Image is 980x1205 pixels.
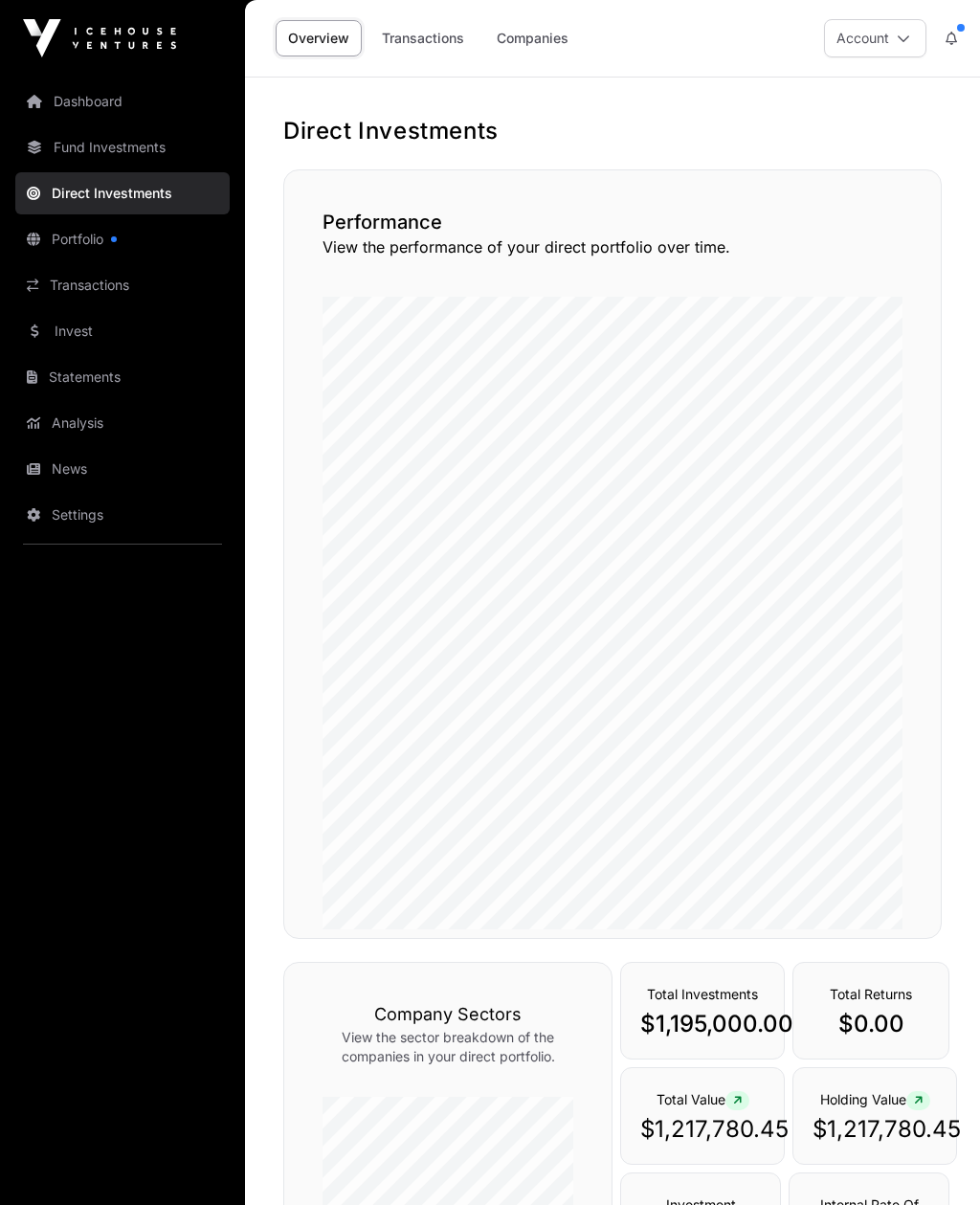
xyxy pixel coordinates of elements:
[23,19,176,57] img: Icehouse Ventures Logo
[15,172,230,214] a: Direct Investments
[484,20,581,56] a: Companies
[15,310,230,352] a: Invest
[15,218,230,260] a: Portfolio
[283,116,942,146] h1: Direct Investments
[15,402,230,444] a: Analysis
[276,20,362,56] a: Overview
[640,1009,765,1039] p: $1,195,000.00
[323,235,902,258] p: View the performance of your direct portfolio over time.
[323,1001,573,1028] h3: Company Sectors
[640,1114,765,1145] p: $1,217,780.45
[657,1091,749,1107] span: Total Value
[884,1113,980,1205] iframe: Chat Widget
[813,1009,929,1039] p: $0.00
[15,356,230,398] a: Statements
[323,209,902,235] h2: Performance
[323,1028,573,1066] p: View the sector breakdown of the companies in your direct portfolio.
[15,264,230,306] a: Transactions
[15,494,230,536] a: Settings
[647,986,758,1002] span: Total Investments
[15,126,230,168] a: Fund Investments
[830,986,912,1002] span: Total Returns
[813,1114,937,1145] p: $1,217,780.45
[824,19,926,57] button: Account
[820,1091,930,1107] span: Holding Value
[15,80,230,123] a: Dashboard
[15,448,230,490] a: News
[369,20,477,56] a: Transactions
